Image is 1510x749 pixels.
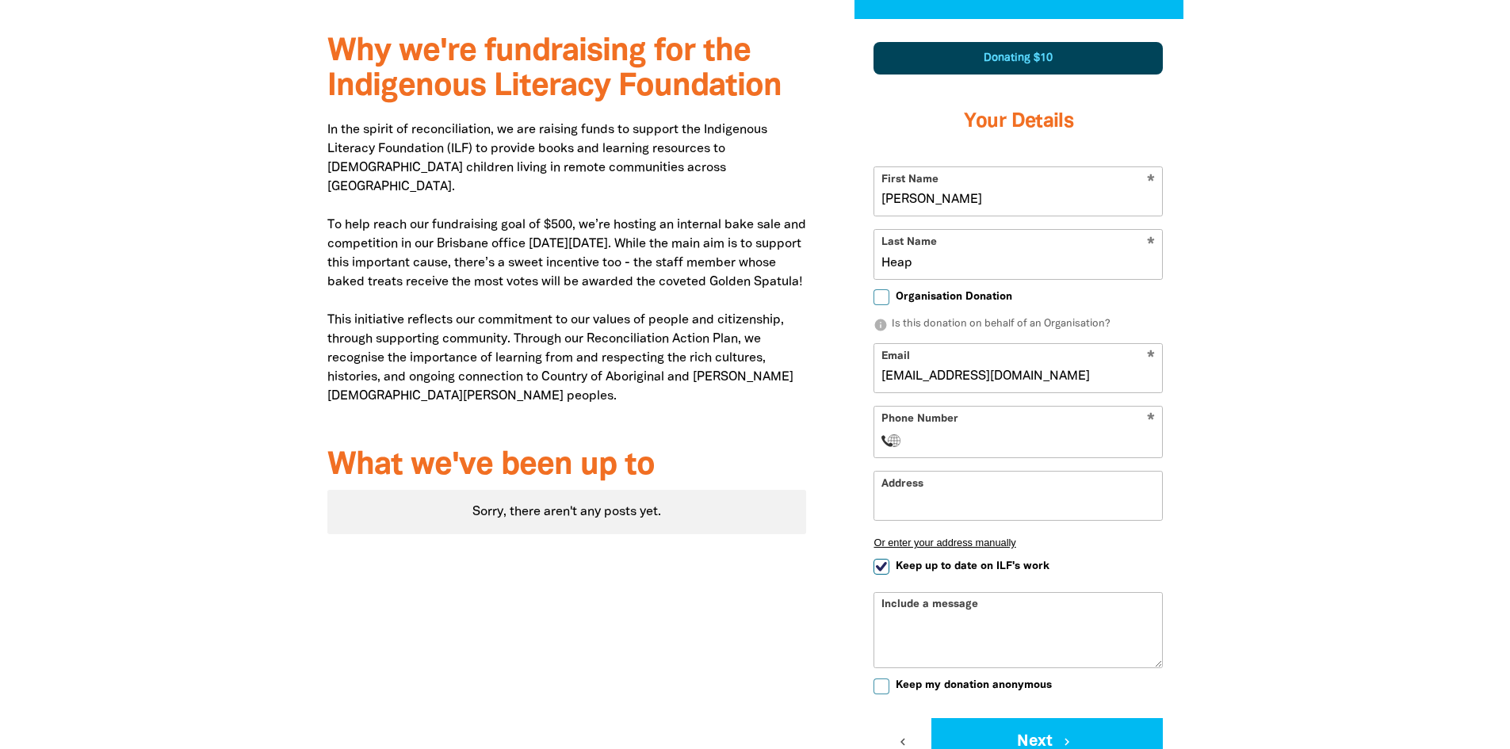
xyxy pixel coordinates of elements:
[896,289,1012,304] span: Organisation Donation
[896,678,1052,693] span: Keep my donation anonymous
[874,289,889,305] input: Organisation Donation
[874,559,889,575] input: Keep up to date on ILF's work
[874,678,889,694] input: Keep my donation anonymous
[874,318,888,332] i: info
[327,449,807,483] h3: What we've been up to
[874,90,1163,154] h3: Your Details
[1147,413,1155,428] i: Required
[327,120,807,425] p: In the spirit of reconciliation, we are raising funds to support the Indigenous Literacy Foundati...
[874,42,1163,75] div: Donating $10
[327,37,782,101] span: Why we're fundraising for the Indigenous Literacy Foundation
[874,317,1163,333] p: Is this donation on behalf of an Organisation?
[1060,735,1074,749] i: chevron_right
[327,490,807,534] div: Paginated content
[896,559,1049,574] span: Keep up to date on ILF's work
[327,490,807,534] div: Sorry, there aren't any posts yet.
[896,735,910,749] i: chevron_left
[874,537,1163,548] button: Or enter your address manually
